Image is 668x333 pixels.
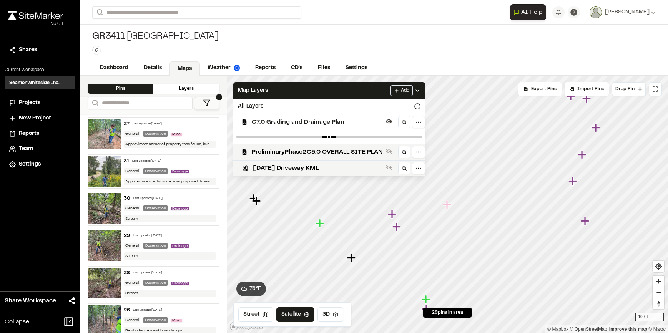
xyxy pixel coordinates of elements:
[171,319,182,322] span: Misc
[124,243,140,249] div: General
[143,317,168,323] div: Observation
[398,162,410,174] a: Zoom to layer
[143,280,168,286] div: Observation
[92,46,101,55] button: Edit Tags
[9,80,60,86] h3: SeamonWhiteside Inc.
[92,31,125,43] span: GR3411
[648,326,666,332] a: Maxar
[124,168,140,174] div: General
[19,114,51,123] span: New Project
[347,253,357,263] div: Map marker
[531,86,557,93] span: Export Pins
[200,61,248,75] a: Weather
[88,97,101,109] button: Search
[171,282,189,285] span: Drainage
[609,326,647,332] a: Map feedback
[582,94,592,104] div: Map marker
[136,61,169,75] a: Details
[566,91,576,101] div: Map marker
[317,307,343,322] button: 3D
[124,195,130,202] div: 30
[229,322,263,331] a: Mapbox logo
[392,222,402,232] div: Map marker
[570,326,607,332] a: OpenStreetMap
[88,156,121,187] img: file
[9,160,71,169] a: Settings
[9,46,71,54] a: Shares
[171,244,189,248] span: Drainage
[88,193,121,224] img: file
[590,6,656,18] button: [PERSON_NAME]
[143,205,168,211] div: Observation
[252,147,383,157] span: PreliminaryPhase2C5.0 OVERALL SITE PLAN
[421,295,431,305] div: Map marker
[253,164,383,173] span: [DATE] Driveway KML
[238,86,268,95] span: Map Layers
[124,252,216,260] div: Stream
[387,209,397,219] div: Map marker
[8,11,63,20] img: rebrand.png
[92,61,136,75] a: Dashboard
[233,99,425,114] div: All Layers
[19,99,40,107] span: Projects
[124,280,140,286] div: General
[384,147,394,156] button: Show layer
[338,61,375,75] a: Settings
[615,86,635,93] span: Drop Pin
[568,176,578,186] div: Map marker
[19,129,39,138] span: Reports
[124,178,216,185] div: Approximate site distance from proposed driveway
[432,309,463,316] span: 29 pins in area
[124,317,140,323] div: General
[153,84,219,94] div: Layers
[384,117,394,126] button: Hide layer
[124,121,130,128] div: 27
[605,8,650,17] span: [PERSON_NAME]
[249,194,259,204] div: Map marker
[590,6,602,18] img: User
[133,196,163,201] div: Last updated [DATE]
[238,307,273,322] button: Street
[390,85,413,96] button: Add
[653,261,664,272] span: Find my location
[133,308,162,313] div: Last updated [DATE]
[92,6,106,19] button: Search
[124,205,140,211] div: General
[88,119,121,149] img: file
[124,215,216,222] div: Stream
[635,313,664,321] div: 100 ft
[577,150,587,160] div: Map marker
[171,133,182,136] span: Misc
[248,61,283,75] a: Reports
[252,196,262,206] div: Map marker
[169,61,200,76] a: Maps
[133,271,162,275] div: Last updated [DATE]
[9,114,71,123] a: New Project
[510,4,546,20] button: Open AI Assistant
[518,82,562,96] div: No pins available to export
[133,122,162,126] div: Last updated [DATE]
[547,326,568,332] a: Mapbox
[234,65,240,71] img: precipai.png
[19,46,37,54] span: Shares
[124,232,130,239] div: 29
[5,66,75,73] p: Current Workspace
[5,296,56,305] span: Share Workspace
[124,131,140,137] div: General
[442,200,452,210] div: Map marker
[398,146,410,158] a: Zoom to layer
[124,158,129,165] div: 31
[612,82,646,96] button: Drop Pin
[510,4,549,20] div: Open AI Assistant
[143,168,168,174] div: Observation
[124,141,216,148] div: Approximate corner of property tape found, but no pin￼
[19,145,33,153] span: Team
[92,31,218,43] div: [GEOGRAPHIC_DATA]
[653,287,664,298] button: Zoom out
[143,243,168,249] div: Observation
[194,97,219,109] button: 1
[310,61,338,75] a: Files
[653,276,664,287] button: Zoom in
